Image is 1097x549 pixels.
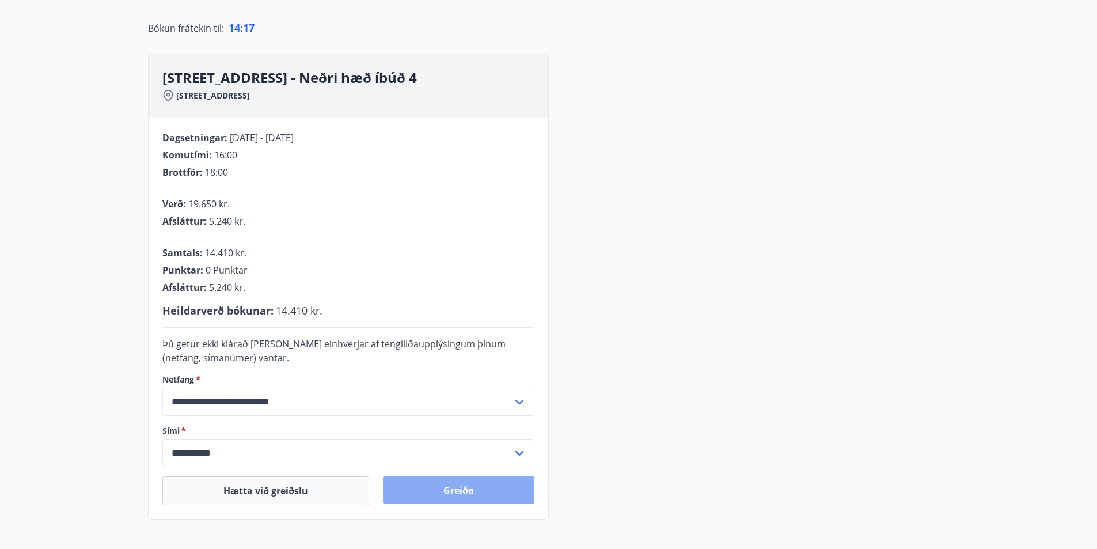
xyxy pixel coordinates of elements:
[162,281,207,294] span: Afsláttur :
[162,166,203,179] span: Brottför :
[162,198,186,210] span: Verð :
[162,264,203,277] span: Punktar :
[243,21,255,35] span: 17
[229,21,243,35] span: 14 :
[214,149,237,161] span: 16:00
[188,198,230,210] span: 19.650 kr.
[162,149,212,161] span: Komutími :
[148,21,224,35] span: Bókun frátekin til :
[383,476,534,504] button: Greiða
[162,476,369,505] button: Hætta við greiðslu
[162,68,548,88] h3: [STREET_ADDRESS] - Neðri hæð íbúð 4
[162,247,203,259] span: Samtals :
[162,425,534,437] label: Sími
[162,374,534,385] label: Netfang
[206,264,248,277] span: 0 Punktar
[176,90,250,101] span: [STREET_ADDRESS]
[162,131,227,144] span: Dagsetningar :
[162,215,207,228] span: Afsláttur :
[205,247,246,259] span: 14.410 kr.
[209,215,245,228] span: 5.240 kr.
[209,281,245,294] span: 5.240 kr.
[162,304,274,317] span: Heildarverð bókunar :
[230,131,294,144] span: [DATE] - [DATE]
[162,338,506,364] span: Þú getur ekki klárað [PERSON_NAME] einhverjar af tengiliðaupplýsingum þínum (netfang, símanúmer) ...
[276,304,322,317] span: 14.410 kr.
[205,166,228,179] span: 18:00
